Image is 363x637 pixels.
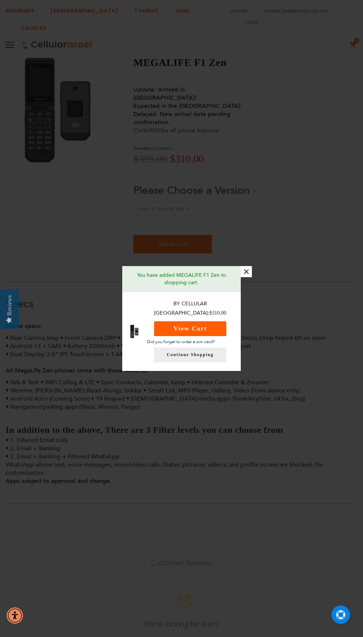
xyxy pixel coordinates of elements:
[6,295,13,315] div: Reviews
[209,310,226,316] span: $310.00
[147,339,215,345] a: Did you forget to order a sim card?
[147,299,233,318] p: By Cellular [GEOGRAPHIC_DATA]:
[241,266,252,277] button: ×
[154,321,226,336] button: View Cart
[154,348,226,362] a: Continue Shopping
[128,272,235,286] p: You have added MEGALIFE F1 Zen to shopping cart.
[7,607,23,624] div: Accessibility Menu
